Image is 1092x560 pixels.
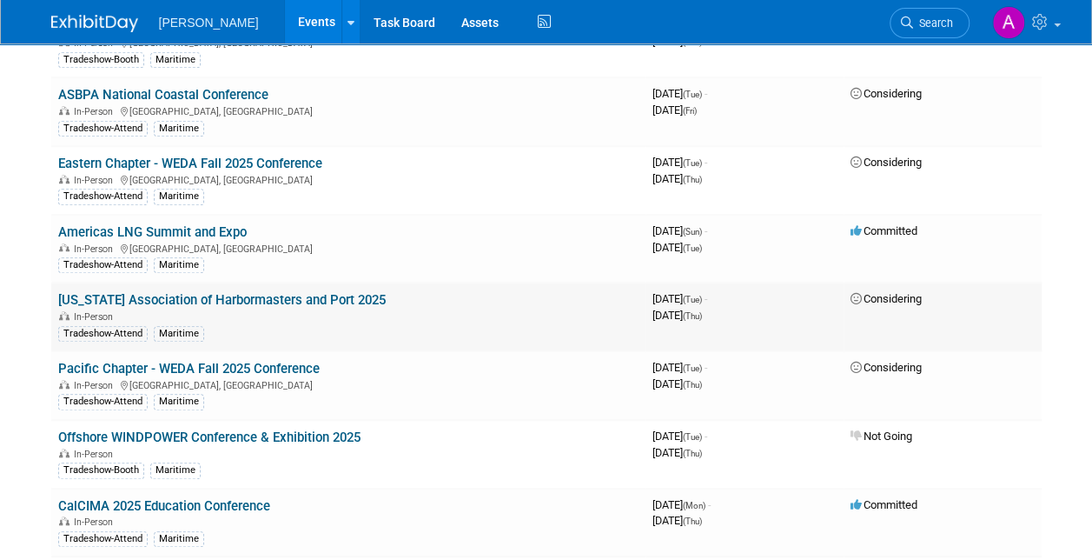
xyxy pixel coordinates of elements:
div: Tradeshow-Attend [58,189,148,204]
span: [DATE] [652,292,707,305]
div: Maritime [150,52,201,68]
span: [PERSON_NAME] [159,16,259,30]
span: [DATE] [652,309,702,322]
span: In-Person [74,449,118,460]
span: In-Person [74,106,118,117]
span: [DATE] [652,241,702,254]
span: (Thu) [683,311,702,321]
div: Tradeshow-Attend [58,394,148,410]
img: In-Person Event [59,243,69,252]
span: Considering [850,156,922,169]
span: (Tue) [683,90,702,99]
span: [DATE] [652,498,711,511]
span: (Tue) [683,295,702,304]
span: (Tue) [683,363,702,373]
a: CalCIMA 2025 Education Conference [58,498,270,514]
span: In-Person [74,380,118,391]
div: [GEOGRAPHIC_DATA], [GEOGRAPHIC_DATA] [58,172,639,186]
span: (Tue) [683,243,702,253]
span: (Thu) [683,380,702,390]
span: In-Person [74,517,118,528]
span: [DATE] [652,172,702,185]
span: (Fri) [683,106,697,116]
span: [DATE] [652,377,702,390]
span: (Thu) [683,449,702,458]
img: In-Person Event [59,449,69,457]
span: [DATE] [652,87,707,100]
div: [GEOGRAPHIC_DATA], [GEOGRAPHIC_DATA] [58,377,639,391]
div: Maritime [154,121,204,137]
div: Tradeshow-Booth [58,52,144,68]
span: (Mon) [683,501,705,510]
span: Considering [850,361,922,374]
span: Committed [850,498,917,511]
div: Maritime [154,394,204,410]
span: - [705,156,707,169]
a: ASBPA National Coastal Conference [58,87,268,103]
div: Maritime [154,189,204,204]
span: [DATE] [652,361,707,374]
a: Search [890,8,970,38]
span: - [705,361,707,374]
div: Tradeshow-Attend [58,121,148,137]
span: [DATE] [652,103,697,117]
span: - [705,292,707,305]
a: Eastern Chapter - WEDA Fall 2025 Conference [58,156,322,171]
span: - [705,87,707,100]
span: Considering [850,292,922,305]
span: [DATE] [652,430,707,443]
a: Americas LNG Summit and Expo [58,224,247,240]
span: [DATE] [652,224,707,237]
span: In-Person [74,243,118,255]
a: Offshore WINDPOWER Conference & Exhibition 2025 [58,430,361,445]
span: (Tue) [683,432,702,442]
div: Maritime [154,326,204,342]
span: (Sun) [683,227,702,237]
span: Considering [850,87,922,100]
div: [GEOGRAPHIC_DATA], [GEOGRAPHIC_DATA] [58,241,639,255]
span: In-Person [74,175,118,186]
span: [DATE] [652,446,702,459]
a: Pacific Chapter - WEDA Fall 2025 Conference [58,361,320,377]
div: Tradeshow-Booth [58,463,144,478]
div: [GEOGRAPHIC_DATA], [GEOGRAPHIC_DATA] [58,103,639,117]
img: In-Person Event [59,311,69,320]
img: In-Person Event [59,106,69,115]
img: Amy Reese [992,6,1025,39]
div: Tradeshow-Attend [58,531,148,547]
span: In-Person [74,311,118,323]
div: Maritime [154,531,204,547]
img: In-Person Event [59,517,69,525]
div: Maritime [154,257,204,273]
img: ExhibitDay [51,15,138,32]
span: (Thu) [683,175,702,184]
span: [DATE] [652,514,702,527]
span: Search [913,17,953,30]
img: In-Person Event [59,175,69,183]
span: - [705,224,707,237]
a: [US_STATE] Association of Harbormasters and Port 2025 [58,292,386,308]
span: - [708,498,711,511]
div: Maritime [150,463,201,478]
span: Not Going [850,430,912,443]
div: Tradeshow-Attend [58,326,148,342]
span: (Thu) [683,517,702,526]
span: Committed [850,224,917,237]
span: (Tue) [683,158,702,168]
span: [DATE] [652,156,707,169]
span: - [705,430,707,443]
div: Tradeshow-Attend [58,257,148,273]
img: In-Person Event [59,380,69,389]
